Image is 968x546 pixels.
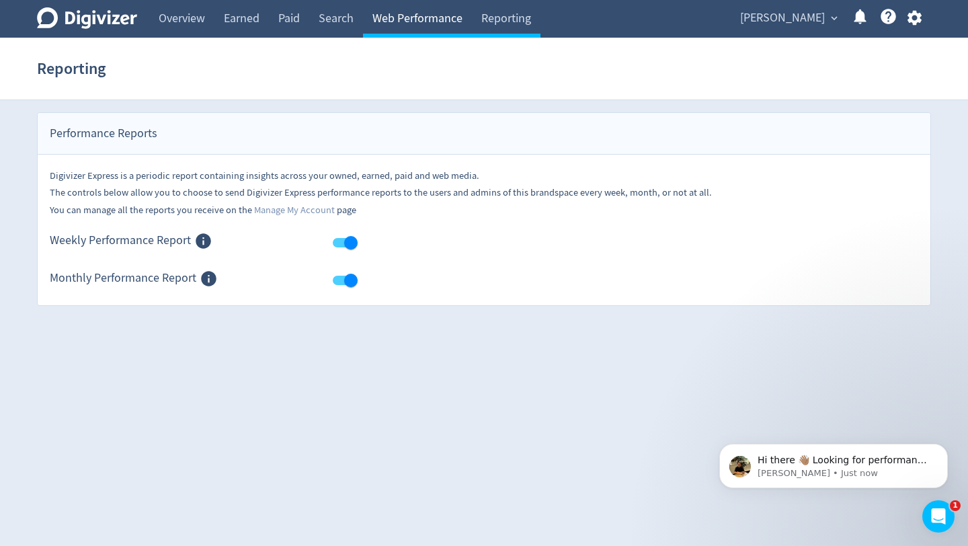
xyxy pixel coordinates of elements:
[194,232,212,250] svg: Members of this Brand Space can receive Weekly Performance Report via email when enabled
[735,7,841,29] button: [PERSON_NAME]
[50,186,712,199] small: The controls below allow you to choose to send Digivizer Express performance reports to the users...
[37,47,106,90] h1: Reporting
[50,169,479,182] small: Digivizer Express is a periodic report containing insights across your owned, earned, paid and we...
[50,232,191,250] span: Weekly Performance Report
[699,416,968,510] iframe: Intercom notifications message
[254,204,335,217] a: Manage My Account
[200,270,218,288] svg: Members of this Brand Space can receive Monthly Performance Report via email when enabled
[740,7,825,29] span: [PERSON_NAME]
[922,500,955,533] iframe: Intercom live chat
[38,113,930,155] div: Performance Reports
[50,204,356,217] small: You can manage all the reports you receive on the page
[828,12,840,24] span: expand_more
[50,270,196,288] span: Monthly Performance Report
[950,500,961,511] span: 1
